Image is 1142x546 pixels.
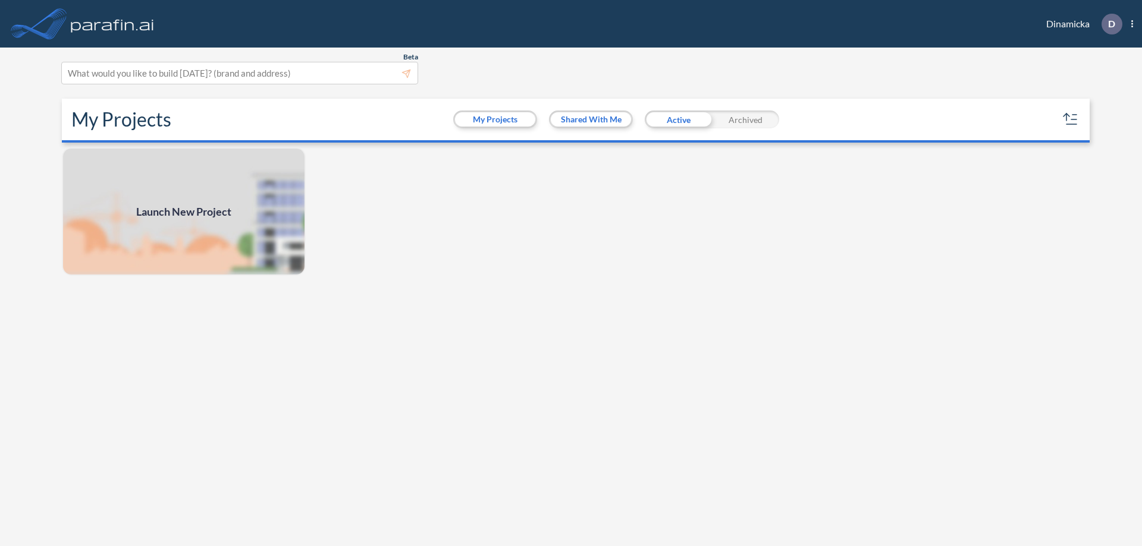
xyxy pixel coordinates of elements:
[712,111,779,128] div: Archived
[136,204,231,220] span: Launch New Project
[403,52,418,62] span: Beta
[1061,110,1080,129] button: sort
[455,112,535,127] button: My Projects
[551,112,631,127] button: Shared With Me
[645,111,712,128] div: Active
[62,147,306,276] a: Launch New Project
[1028,14,1133,34] div: Dinamicka
[71,108,171,131] h2: My Projects
[62,147,306,276] img: add
[1108,18,1115,29] p: D
[68,12,156,36] img: logo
